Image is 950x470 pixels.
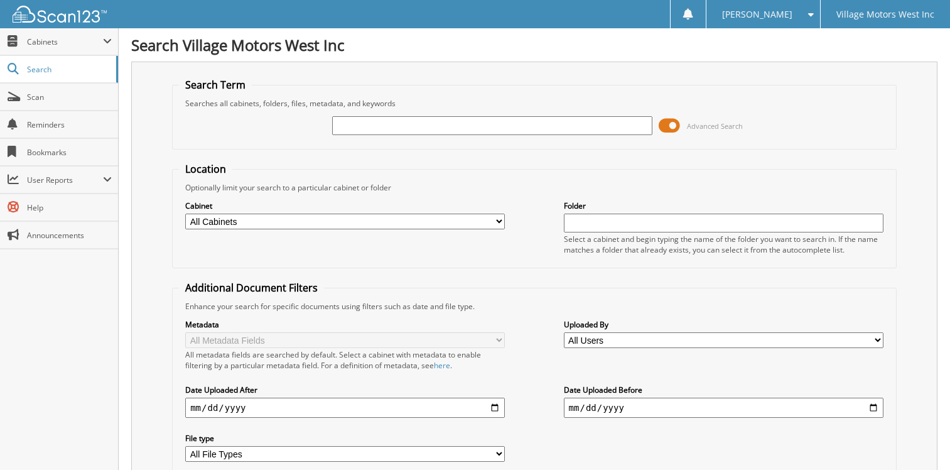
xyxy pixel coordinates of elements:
a: here [434,360,450,371]
label: Cabinet [185,200,505,211]
input: end [564,398,883,418]
span: [PERSON_NAME] [722,11,792,18]
label: Folder [564,200,883,211]
div: Select a cabinet and begin typing the name of the folder you want to search in. If the name match... [564,234,883,255]
h1: Search Village Motors West Inc [131,35,937,55]
span: Village Motors West Inc [836,11,934,18]
div: Enhance your search for specific documents using filters such as date and file type. [179,301,890,312]
span: Cabinets [27,36,103,47]
span: Announcements [27,230,112,241]
img: scan123-logo-white.svg [13,6,107,23]
div: Searches all cabinets, folders, files, metadata, and keywords [179,98,890,109]
label: Date Uploaded After [185,385,505,395]
div: Optionally limit your search to a particular cabinet or folder [179,182,890,193]
span: Search [27,64,110,75]
span: Reminders [27,119,112,130]
label: Date Uploaded Before [564,385,883,395]
label: File type [185,433,505,444]
input: start [185,398,505,418]
span: Help [27,202,112,213]
legend: Additional Document Filters [179,281,324,295]
legend: Location [179,162,232,176]
span: Bookmarks [27,147,112,158]
span: Advanced Search [687,121,743,131]
span: User Reports [27,175,103,185]
label: Metadata [185,319,505,330]
legend: Search Term [179,78,252,92]
label: Uploaded By [564,319,883,330]
div: All metadata fields are searched by default. Select a cabinet with metadata to enable filtering b... [185,349,505,371]
span: Scan [27,92,112,102]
